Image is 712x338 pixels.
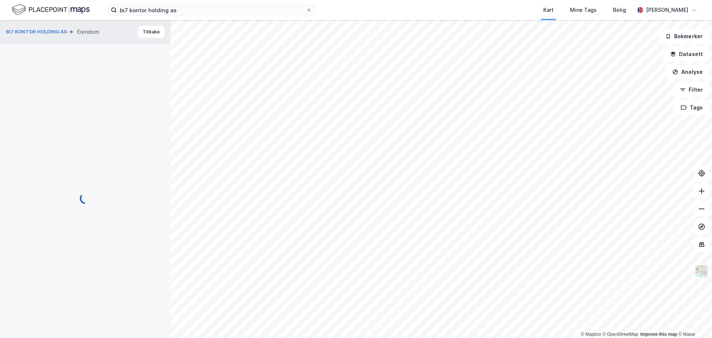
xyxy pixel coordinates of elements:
[581,332,601,337] a: Mapbox
[6,28,69,36] button: BI7 KONTOR HOLDING AS
[138,26,165,38] button: Tilbake
[695,264,709,278] img: Z
[543,6,554,14] div: Kart
[675,302,712,338] div: Kontrollprogram for chat
[675,100,709,115] button: Tags
[659,29,709,44] button: Bokmerker
[603,332,639,337] a: OpenStreetMap
[12,3,90,16] img: logo.f888ab2527a4732fd821a326f86c7f29.svg
[646,6,688,14] div: [PERSON_NAME]
[675,302,712,338] iframe: Chat Widget
[77,27,99,36] div: Eiendom
[666,65,709,79] button: Analyse
[664,47,709,62] button: Datasett
[79,193,91,204] img: spinner.a6d8c91a73a9ac5275cf975e30b51cfb.svg
[673,82,709,97] button: Filter
[570,6,597,14] div: Mine Tags
[117,4,306,16] input: Søk på adresse, matrikkel, gårdeiere, leietakere eller personer
[613,6,626,14] div: Bolig
[640,332,677,337] a: Improve this map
